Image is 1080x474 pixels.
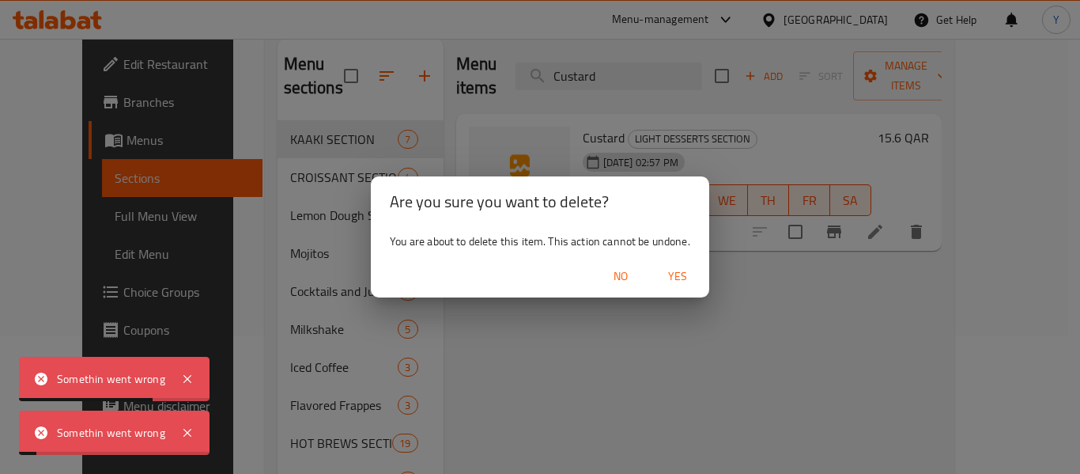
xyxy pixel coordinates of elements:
[652,262,703,291] button: Yes
[371,227,709,256] div: You are about to delete this item. This action cannot be undone.
[57,370,165,388] div: Somethin went wrong
[57,424,165,442] div: Somethin went wrong
[659,267,697,286] span: Yes
[602,267,640,286] span: No
[390,189,690,214] h2: Are you sure you want to delete?
[595,262,646,291] button: No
